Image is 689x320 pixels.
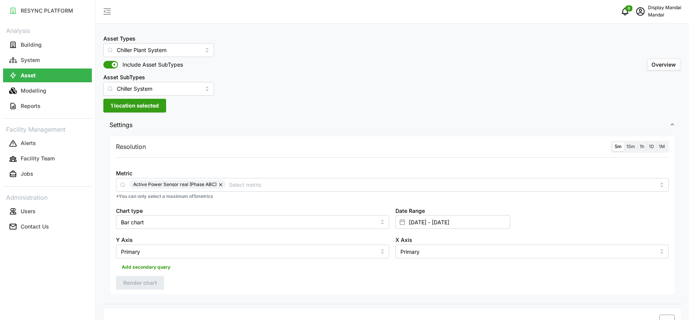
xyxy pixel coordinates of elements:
a: Users [3,204,92,219]
a: Building [3,37,92,52]
button: schedule [633,4,648,19]
p: Asset [21,72,36,79]
p: Building [21,41,42,49]
span: Active Power Sensor real (Phase ABC) [133,180,217,189]
a: Alerts [3,136,92,151]
button: Settings [103,116,681,134]
span: 0 [628,6,630,11]
a: Jobs [3,167,92,182]
a: Asset [3,68,92,83]
input: Select X axis [395,245,669,258]
span: Render chart [123,276,157,289]
p: Reports [21,102,41,110]
p: Mandai [648,11,681,19]
button: Render chart [116,276,164,290]
label: Asset SubTypes [103,73,145,82]
span: Include Asset SubTypes [118,61,183,69]
span: 1 location selected [111,99,159,112]
p: Modelling [21,87,46,95]
input: Select date range [395,215,510,229]
span: 1D [649,144,654,149]
a: RESYNC PLATFORM [3,3,92,18]
button: Alerts [3,137,92,150]
p: Facility Team [21,155,55,162]
span: 1M [659,144,665,149]
p: *You can only select a maximum of 5 metrics [116,193,669,200]
a: Reports [3,98,92,114]
label: X Axis [395,236,412,244]
p: Alerts [21,139,36,147]
p: Analysis [3,24,92,36]
button: Facility Team [3,152,92,166]
button: Jobs [3,167,92,181]
a: Contact Us [3,219,92,234]
label: Metric [116,169,132,178]
button: System [3,53,92,67]
span: Settings [109,116,669,134]
span: Add secondary query [122,262,170,273]
p: Contact Us [21,223,49,230]
button: Users [3,204,92,218]
p: Facility Management [3,123,92,134]
p: System [21,56,40,64]
input: Select metric [229,180,655,189]
button: Modelling [3,84,92,98]
span: 1h [640,144,644,149]
p: RESYNC PLATFORM [21,7,73,15]
button: Add secondary query [116,261,176,273]
p: Administration [3,191,92,202]
button: Building [3,38,92,52]
button: Asset [3,69,92,82]
label: Date Range [395,207,425,215]
button: Reports [3,99,92,113]
p: Resolution [116,142,146,152]
a: Modelling [3,83,92,98]
button: Contact Us [3,220,92,233]
button: RESYNC PLATFORM [3,4,92,18]
p: Users [21,207,36,215]
div: Settings [103,134,681,304]
p: Jobs [21,170,33,178]
label: Chart type [116,207,143,215]
button: notifications [617,4,633,19]
label: Asset Types [103,34,136,43]
label: Y Axis [116,236,133,244]
p: Display Mandai [648,4,681,11]
button: 1 location selected [103,99,166,113]
span: Overview [651,61,676,68]
input: Select chart type [116,215,389,229]
a: Facility Team [3,151,92,167]
a: System [3,52,92,68]
input: Select Y axis [116,245,389,258]
span: 15m [626,144,635,149]
span: 5m [615,144,622,149]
